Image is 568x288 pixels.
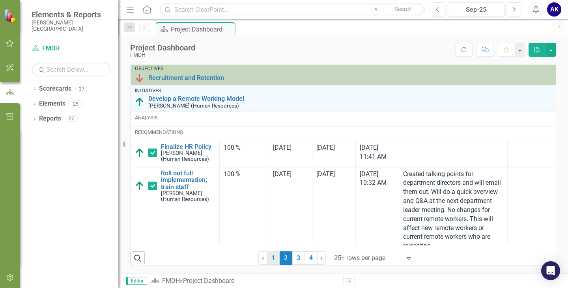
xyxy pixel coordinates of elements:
td: Double-Click to Edit [220,141,269,167]
img: Above Target [135,97,144,107]
div: Sep-25 [450,5,502,15]
td: Double-Click to Edit [269,167,312,253]
span: ‹ [262,254,264,262]
div: 100 % [224,143,265,152]
td: Double-Click to Edit [399,141,508,167]
span: › [321,254,323,262]
a: FMDH [162,277,180,284]
div: [DATE] 11:41 AM [360,143,395,162]
img: Below Plan [135,73,144,83]
td: Double-Click to Edit [269,141,312,167]
a: FMDH [32,44,110,53]
small: [PERSON_NAME] (Human Resources) [148,103,239,109]
span: Search [395,6,412,12]
span: 2 [280,251,292,265]
div: 37 [75,85,88,92]
div: FMDH [130,52,195,58]
td: Double-Click to Edit [399,167,508,253]
button: AK [547,2,561,17]
td: Double-Click to Edit [312,167,356,253]
a: Scorecards [39,84,71,93]
input: Search Below... [32,63,110,76]
div: Project Dashboard [183,277,235,284]
div: Open Intercom Messenger [541,261,560,280]
span: Editor [126,277,147,285]
div: [DATE] 10:32 AM [360,170,395,188]
a: Finalize HR Policy [161,143,215,151]
div: 27 [65,115,78,122]
img: ClearPoint Strategy [4,9,18,23]
button: Sep-25 [448,2,504,17]
span: [DATE] [273,144,291,151]
td: Double-Click to Edit Right Click for Context Menu [131,141,220,167]
small: [PERSON_NAME] (Human Resources) [161,150,215,162]
small: [PERSON_NAME] (Human Resources) [161,190,215,202]
span: Elements & Reports [32,10,110,19]
p: Created talking points for department directors and will email them out. Will do a quick overview... [403,170,503,251]
img: Above Target [135,148,144,158]
span: [DATE] [316,170,335,178]
small: [PERSON_NAME][GEOGRAPHIC_DATA] [32,19,110,32]
div: Project Dashboard [171,24,233,34]
a: Elements [39,99,65,108]
span: [DATE] [273,170,291,178]
div: Project Dashboard [130,43,195,52]
div: 100 % [224,170,265,179]
div: » [151,277,337,286]
a: Reports [39,114,61,123]
input: Search ClearPoint... [160,3,425,17]
a: Roll out full implementation; train staff [161,170,215,191]
button: Search [383,4,423,15]
a: 3 [292,251,305,265]
td: Double-Click to Edit Right Click for Context Menu [131,167,220,253]
a: 1 [267,251,280,265]
td: Double-Click to Edit [312,141,356,167]
div: 25 [69,100,82,107]
td: Double-Click to Edit [220,167,269,253]
img: Above Target [135,181,144,191]
a: 4 [305,251,318,265]
span: [DATE] [316,144,335,151]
